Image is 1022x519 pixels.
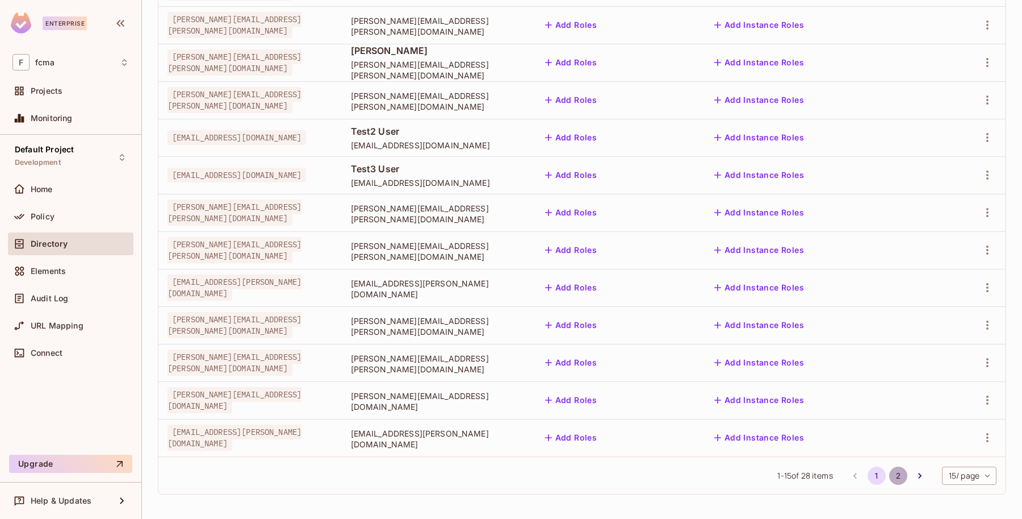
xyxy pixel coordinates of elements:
span: [PERSON_NAME][EMAIL_ADDRESS][PERSON_NAME][DOMAIN_NAME] [351,240,522,262]
button: Add Roles [541,429,602,447]
span: [PERSON_NAME] [351,44,522,57]
span: [PERSON_NAME][EMAIL_ADDRESS][PERSON_NAME][DOMAIN_NAME] [167,350,301,376]
span: Help & Updates [31,496,91,505]
span: Default Project [15,145,74,154]
button: Add Roles [541,279,602,297]
span: Test2 User [351,125,522,138]
button: Add Instance Roles [710,316,809,334]
span: [PERSON_NAME][EMAIL_ADDRESS][PERSON_NAME][DOMAIN_NAME] [167,87,301,113]
button: Add Roles [541,53,602,72]
span: [EMAIL_ADDRESS][PERSON_NAME][DOMAIN_NAME] [167,275,301,301]
span: Directory [31,239,68,248]
button: Add Instance Roles [710,128,809,147]
button: Add Instance Roles [710,391,809,409]
span: [PERSON_NAME][EMAIL_ADDRESS][DOMAIN_NAME] [167,387,301,413]
span: [EMAIL_ADDRESS][PERSON_NAME][DOMAIN_NAME] [351,428,522,450]
span: [PERSON_NAME][EMAIL_ADDRESS][PERSON_NAME][DOMAIN_NAME] [167,200,301,226]
span: [PERSON_NAME][EMAIL_ADDRESS][PERSON_NAME][DOMAIN_NAME] [351,90,522,112]
span: Connect [31,348,62,358]
button: page 1 [868,467,886,485]
button: Add Instance Roles [710,354,809,372]
span: Elements [31,267,66,276]
div: Enterprise [43,16,87,30]
button: Add Roles [541,128,602,147]
span: Monitoring [31,114,73,123]
span: [PERSON_NAME][EMAIL_ADDRESS][PERSON_NAME][DOMAIN_NAME] [167,49,301,76]
div: 15 / page [942,467,996,485]
button: Add Roles [541,391,602,409]
span: URL Mapping [31,321,83,330]
span: [EMAIL_ADDRESS][DOMAIN_NAME] [167,168,306,182]
button: Add Roles [541,204,602,222]
span: [EMAIL_ADDRESS][DOMAIN_NAME] [167,130,306,145]
span: [PERSON_NAME][EMAIL_ADDRESS][PERSON_NAME][DOMAIN_NAME] [351,315,522,337]
span: F [12,54,30,70]
button: Add Roles [541,166,602,184]
img: SReyMgAAAABJRU5ErkJggg== [11,13,31,34]
button: Go to page 2 [889,467,907,485]
span: [PERSON_NAME][EMAIL_ADDRESS][PERSON_NAME][DOMAIN_NAME] [167,12,301,38]
nav: pagination navigation [844,467,931,485]
span: [EMAIL_ADDRESS][DOMAIN_NAME] [351,140,522,151]
span: [EMAIL_ADDRESS][DOMAIN_NAME] [351,177,522,188]
button: Add Instance Roles [710,279,809,297]
span: [PERSON_NAME][EMAIL_ADDRESS][DOMAIN_NAME] [351,391,522,412]
button: Add Instance Roles [710,91,809,109]
span: Audit Log [31,294,68,303]
button: Add Instance Roles [710,241,809,259]
button: Add Instance Roles [710,53,809,72]
span: Home [31,185,53,194]
span: [PERSON_NAME][EMAIL_ADDRESS][PERSON_NAME][DOMAIN_NAME] [351,59,522,81]
span: [PERSON_NAME][EMAIL_ADDRESS][PERSON_NAME][DOMAIN_NAME] [167,312,301,338]
span: Development [15,158,61,167]
span: Workspace: fcma [35,58,55,67]
span: [PERSON_NAME][EMAIL_ADDRESS][PERSON_NAME][DOMAIN_NAME] [351,203,522,225]
span: [PERSON_NAME][EMAIL_ADDRESS][PERSON_NAME][DOMAIN_NAME] [167,237,301,263]
button: Add Instance Roles [710,429,809,447]
button: Go to next page [911,467,929,485]
button: Add Roles [541,241,602,259]
button: Add Instance Roles [710,166,809,184]
span: [EMAIL_ADDRESS][PERSON_NAME][DOMAIN_NAME] [167,425,301,451]
button: Add Roles [541,91,602,109]
span: Policy [31,212,55,221]
button: Add Instance Roles [710,16,809,34]
span: Test3 User [351,163,522,175]
button: Add Roles [541,316,602,334]
span: Projects [31,86,62,96]
button: Add Roles [541,354,602,372]
span: [PERSON_NAME][EMAIL_ADDRESS][PERSON_NAME][DOMAIN_NAME] [351,15,522,37]
span: [PERSON_NAME][EMAIL_ADDRESS][PERSON_NAME][DOMAIN_NAME] [351,353,522,375]
span: [EMAIL_ADDRESS][PERSON_NAME][DOMAIN_NAME] [351,278,522,300]
span: 1 - 15 of 28 items [777,470,832,482]
button: Add Roles [541,16,602,34]
button: Upgrade [9,455,132,473]
button: Add Instance Roles [710,204,809,222]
